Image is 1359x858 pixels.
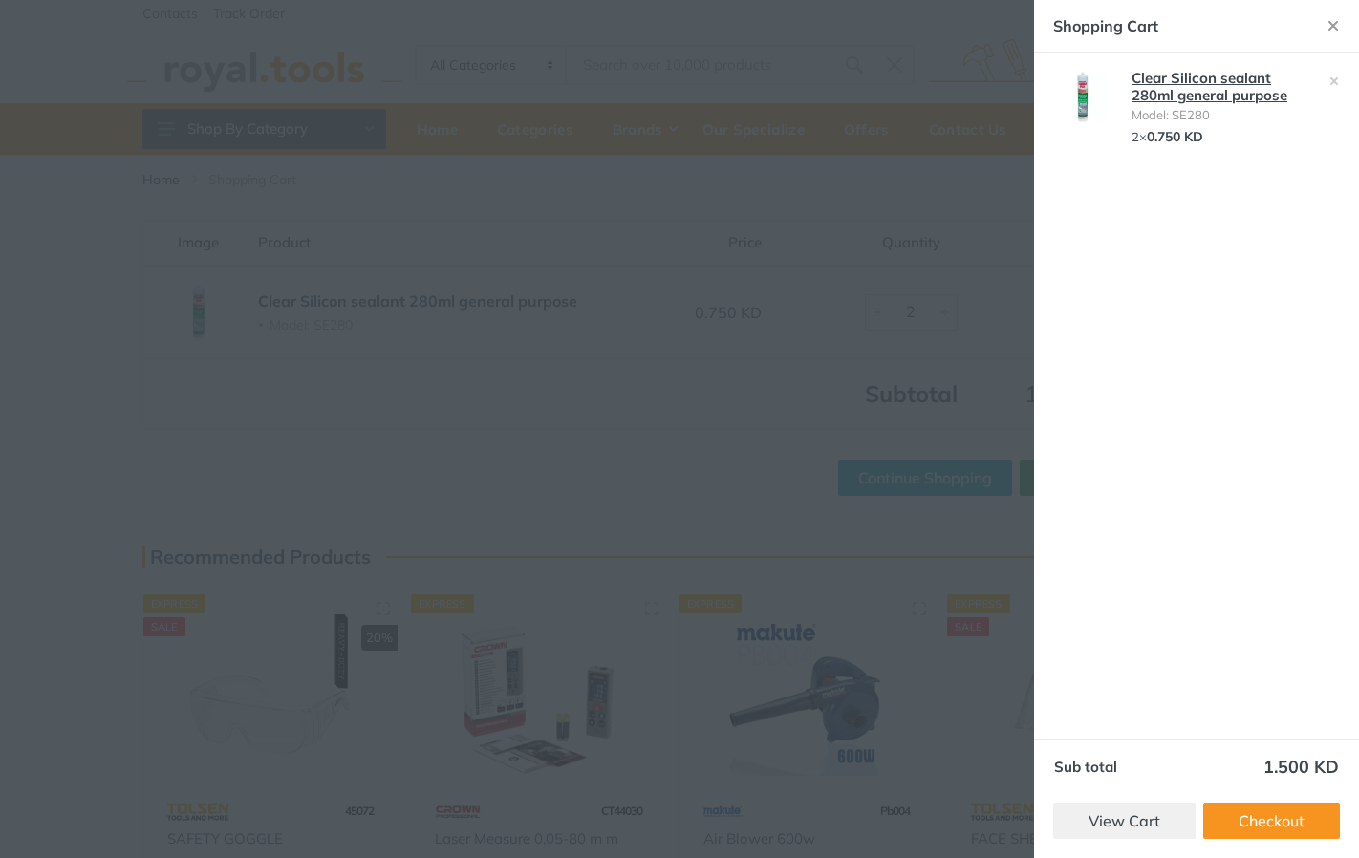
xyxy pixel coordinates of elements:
li: Model: SE280 [1132,107,1309,122]
a: Clear Silicon sealant 280ml general purpose [1132,69,1287,104]
div: × [1132,127,1309,147]
th: Sub total [1053,755,1198,780]
div: Shopping Cart [1053,14,1288,37]
img: Royal Tools - Clear Silicon sealant 280ml general purpose [1049,72,1116,122]
span: 2 [1132,129,1139,144]
a: View Cart [1053,803,1196,839]
span: 0.750 KD [1147,128,1203,145]
a: Checkout [1203,803,1340,839]
td: 1.500 KD [1198,755,1340,780]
